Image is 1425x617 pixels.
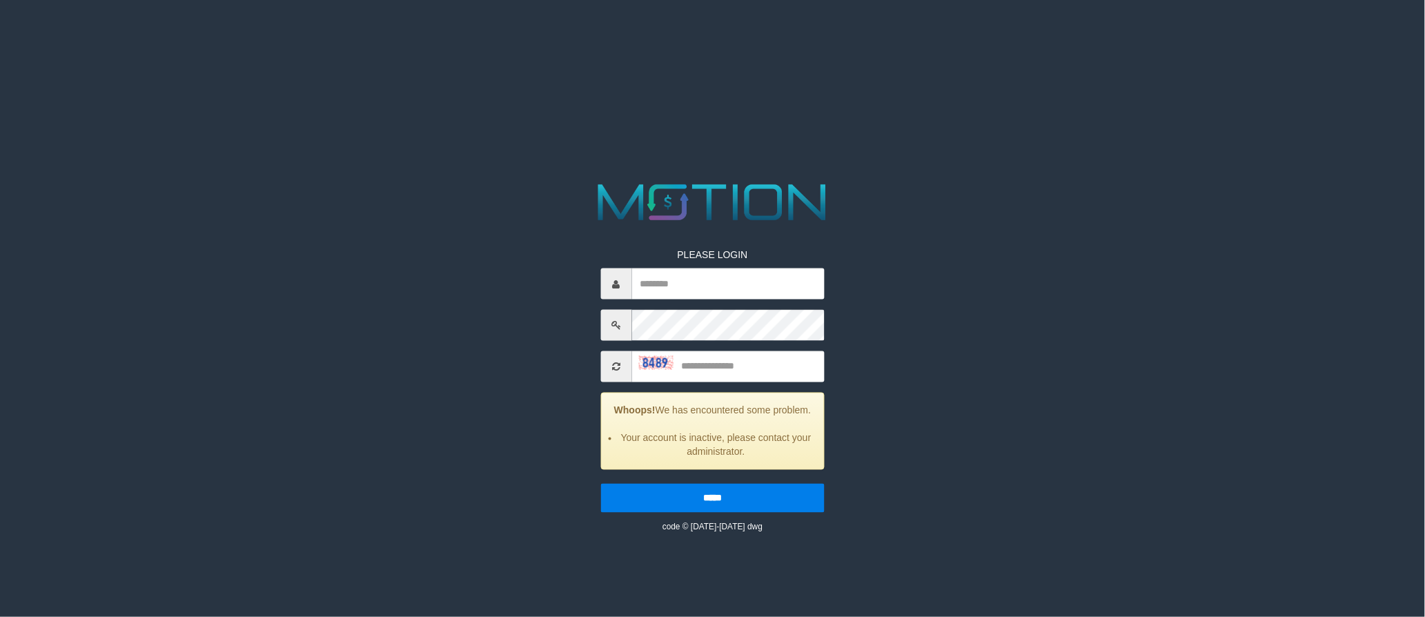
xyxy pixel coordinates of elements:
[614,405,656,416] strong: Whoops!
[638,355,673,369] img: captcha
[588,178,837,227] img: MOTION_logo.png
[618,431,813,459] li: Your account is inactive, please contact your administrator.
[600,248,824,262] p: PLEASE LOGIN
[662,522,763,532] small: code © [DATE]-[DATE] dwg
[600,393,824,470] div: We has encountered some problem.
